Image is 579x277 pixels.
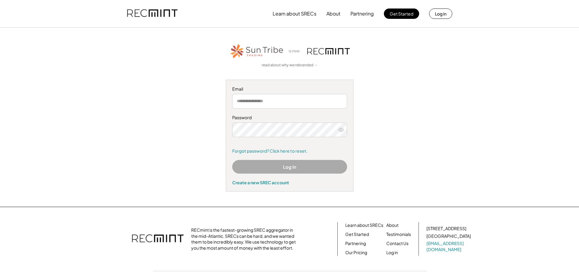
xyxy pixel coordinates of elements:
div: RECmint is the fastest-growing SREC aggregator in the mid-Atlantic. SRECs can be hard, and we wan... [191,227,299,251]
button: Log In [232,160,347,174]
img: STT_Horizontal_Logo%2B-%2BColor.png [229,43,284,60]
button: About [326,8,340,20]
a: About [386,222,398,228]
a: Testimonials [386,231,411,237]
button: Learn about SRECs [273,8,316,20]
a: read about why we rebranded → [262,63,318,68]
div: Password [232,115,347,121]
div: Create a new SREC account [232,180,347,185]
button: Log in [429,9,452,19]
a: Our Pricing [345,250,367,256]
a: [EMAIL_ADDRESS][DOMAIN_NAME] [426,241,472,252]
img: recmint-logotype%403x.png [132,228,184,250]
a: Get Started [345,231,369,237]
a: Contact Us [386,241,408,247]
a: Forgot password? Click here to reset. [232,148,347,154]
div: [STREET_ADDRESS] [426,226,466,232]
div: Email [232,86,347,92]
button: Partnering [350,8,374,20]
img: recmint-logotype%403x.png [127,3,177,24]
a: Log in [386,250,398,256]
a: Learn about SRECs [345,222,383,228]
div: [GEOGRAPHIC_DATA] [426,233,471,239]
button: Get Started [384,9,419,19]
img: recmint-logotype%403x.png [307,48,350,54]
div: is now [287,49,304,54]
a: Partnering [345,241,366,247]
